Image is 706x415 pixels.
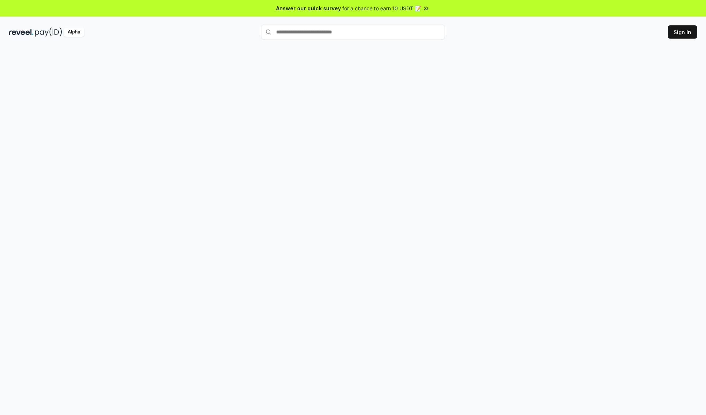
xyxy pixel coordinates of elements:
div: Alpha [64,28,84,37]
img: reveel_dark [9,28,33,37]
img: pay_id [35,28,62,37]
button: Sign In [668,25,697,39]
span: Answer our quick survey [276,4,341,12]
span: for a chance to earn 10 USDT 📝 [342,4,421,12]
